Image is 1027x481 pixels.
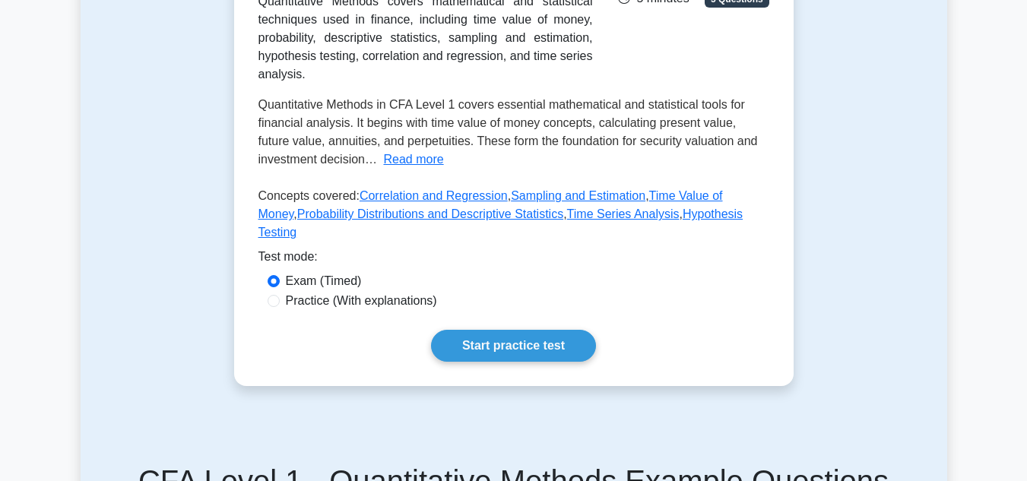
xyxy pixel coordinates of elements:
a: Correlation and Regression [360,189,508,202]
a: Start practice test [431,330,596,362]
a: Time Series Analysis [567,207,680,220]
label: Practice (With explanations) [286,292,437,310]
div: Test mode: [258,248,769,272]
label: Exam (Timed) [286,272,362,290]
p: Concepts covered: , , , , , [258,187,769,248]
span: Quantitative Methods in CFA Level 1 covers essential mathematical and statistical tools for finan... [258,98,758,166]
button: Read more [383,150,443,169]
a: Probability Distributions and Descriptive Statistics [297,207,563,220]
a: Sampling and Estimation [511,189,645,202]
